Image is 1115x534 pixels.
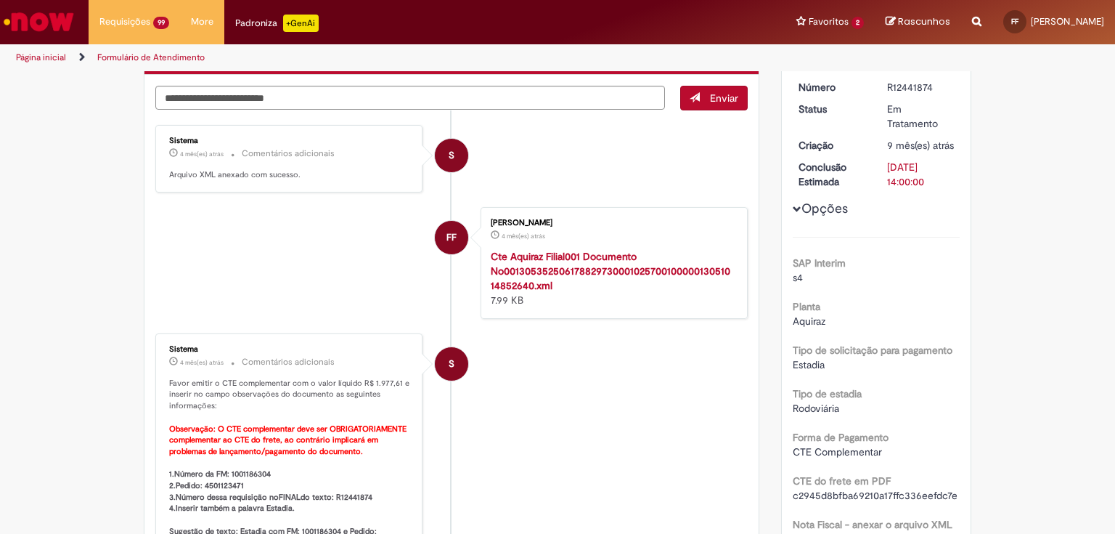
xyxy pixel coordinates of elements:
[793,271,803,284] span: s4
[887,160,955,189] div: [DATE] 14:00:00
[169,345,411,354] div: Sistema
[435,139,468,172] div: System
[169,424,409,457] b: Observação: O CTE complementar deve ser OBRIGATORIAMENTE complementar ao CTE do frete, ao contrár...
[97,52,205,63] a: Formulário de Atendimento
[710,92,738,105] span: Enviar
[99,15,150,29] span: Requisições
[793,315,825,328] span: Aquiraz
[242,147,335,160] small: Comentários adicionais
[788,102,877,116] dt: Status
[851,17,864,29] span: 2
[491,250,730,292] a: Cte Aquiraz Filial001 Documento No00130535250617882973000102570010000013051014852640.xml
[169,169,411,181] p: Arquivo XML anexado com sucesso.
[886,15,950,29] a: Rascunhos
[887,138,955,153] div: 22/12/2024 18:08:24
[16,52,66,63] a: Página inicial
[435,347,468,381] div: System
[242,356,335,368] small: Comentários adicionais
[279,492,301,503] b: FINAL
[793,431,889,444] b: Forma de Pagamento
[793,474,891,488] b: CTE do frete em PDF
[153,17,169,29] span: 99
[180,358,224,367] time: 02/06/2025 15:59:43
[793,344,952,357] b: Tipo de solicitação para pagamento
[887,102,955,131] div: Em Tratamento
[155,86,665,110] textarea: Digite sua mensagem aqui...
[887,139,954,152] time: 22/12/2024 18:08:24
[887,80,955,94] div: R12441874
[446,220,457,255] span: FF
[491,219,732,227] div: [PERSON_NAME]
[180,150,224,158] time: 06/06/2025 14:23:45
[180,150,224,158] span: 4 mês(es) atrás
[1031,15,1104,28] span: [PERSON_NAME]
[1011,17,1018,26] span: FF
[793,387,862,400] b: Tipo de estadia
[788,80,877,94] dt: Número
[793,402,839,415] span: Rodoviária
[788,138,877,153] dt: Criação
[887,139,954,152] span: 9 mês(es) atrás
[793,489,957,502] span: c2945d8bfba69210a17ffc336eefdc7e
[809,15,849,29] span: Favoritos
[491,249,732,307] div: 7.99 KB
[449,347,454,381] span: S
[793,518,952,531] b: Nota Fiscal - anexar o arquivo XML
[283,15,319,32] p: +GenAi
[169,137,411,145] div: Sistema
[180,358,224,367] span: 4 mês(es) atrás
[793,445,882,458] span: CTE Complementar
[11,44,732,71] ul: Trilhas de página
[793,256,846,270] b: SAP Interim
[435,221,468,254] div: Fabiana Fonseca
[680,86,748,110] button: Enviar
[235,15,319,32] div: Padroniza
[793,300,820,313] b: Planta
[449,138,454,173] span: S
[898,15,950,28] span: Rascunhos
[191,15,213,29] span: More
[793,358,825,371] span: Estadia
[1,7,76,36] img: ServiceNow
[502,232,545,240] span: 4 mês(es) atrás
[788,160,877,189] dt: Conclusão Estimada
